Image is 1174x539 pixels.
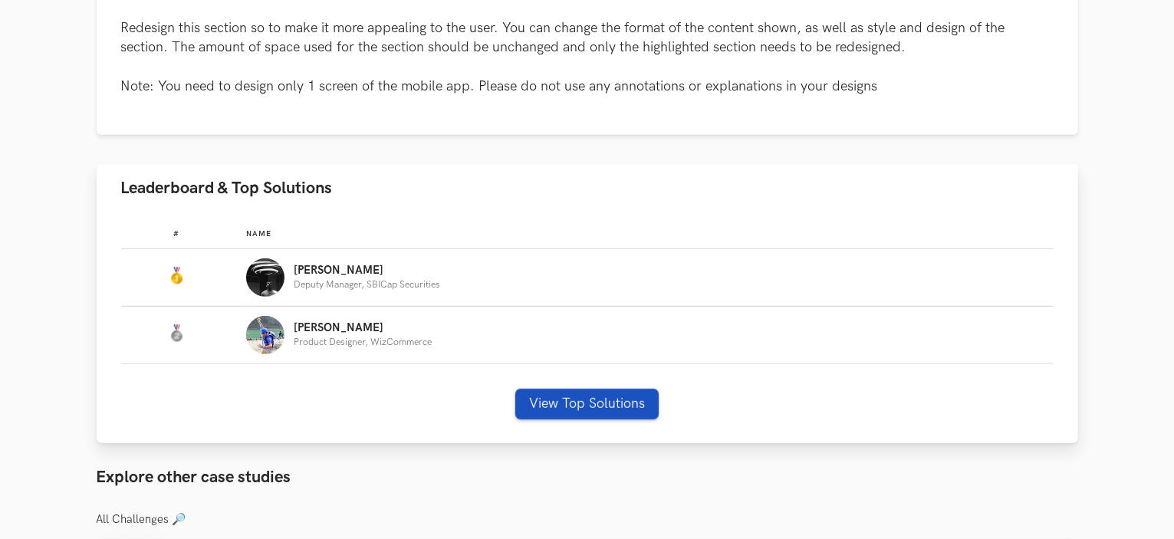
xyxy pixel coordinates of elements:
button: View Top Solutions [515,389,659,419]
p: [PERSON_NAME] [294,322,432,334]
p: [PERSON_NAME] [294,265,440,277]
table: Leaderboard [121,217,1054,364]
img: Profile photo [246,316,284,354]
button: Leaderboard & Top Solutions [97,164,1078,212]
p: Product Designer, WizCommerce [294,337,432,347]
span: # [173,229,179,238]
div: Leaderboard & Top Solutions [97,212,1078,444]
span: Name [246,229,271,238]
img: Gold Medal [167,267,186,285]
span: Leaderboard & Top Solutions [121,178,333,199]
h3: Explore other case studies [97,468,1078,488]
img: Silver Medal [167,324,186,343]
img: Profile photo [246,258,284,297]
p: Deputy Manager, SBICap Securities [294,280,440,290]
h3: All Challenges 🔎 [97,513,1078,527]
